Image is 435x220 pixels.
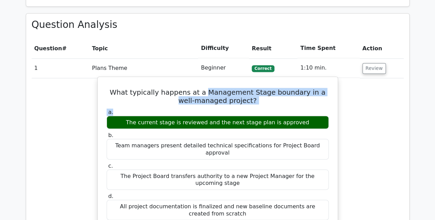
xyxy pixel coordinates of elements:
[249,39,297,58] th: Result
[297,58,359,78] td: 1:10 min.
[252,65,274,72] span: Correct
[107,139,329,159] div: Team managers present detailed technical specifications for Project Board approval
[108,192,113,199] span: d.
[89,39,198,58] th: Topic
[108,108,113,115] span: a.
[32,58,89,78] td: 1
[108,162,113,169] span: c.
[34,45,62,52] span: Question
[297,39,359,58] th: Time Spent
[360,39,404,58] th: Action
[32,39,89,58] th: #
[106,88,329,104] h5: What typically happens at a Management Stage boundary in a well-managed project?
[362,63,386,74] button: Review
[107,116,329,129] div: The current stage is reviewed and the next stage plan is approved
[89,58,198,78] td: Plans Theme
[108,132,113,138] span: b.
[198,58,249,78] td: Beginner
[32,19,404,31] h3: Question Analysis
[198,39,249,58] th: Difficulty
[107,169,329,190] div: The Project Board transfers authority to a new Project Manager for the upcoming stage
